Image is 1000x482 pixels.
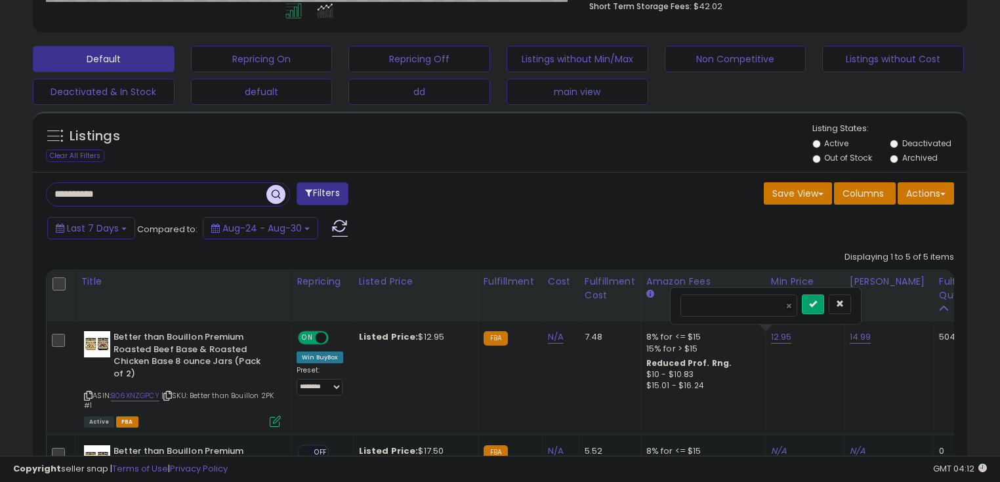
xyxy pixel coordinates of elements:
button: Repricing Off [348,46,490,72]
label: Deactivated [902,138,951,149]
p: Listing States: [812,123,968,135]
label: Archived [902,152,938,163]
div: Fulfillment [484,275,537,289]
div: Repricing [297,275,348,289]
div: 504 [939,331,980,343]
label: Out of Stock [824,152,872,163]
button: Columns [834,182,896,205]
label: Active [824,138,848,149]
div: $12.95 [359,331,468,343]
div: Clear All Filters [46,150,104,162]
button: Listings without Min/Max [507,46,648,72]
span: OFF [327,332,348,344]
b: Better than Bouillon Premium Roasted Beef Base & Roasted Chicken Base 8 ounce Jars (Pack of 2) [114,331,273,383]
small: FBA [484,331,508,346]
div: Preset: [297,366,343,395]
strong: Copyright [13,462,61,475]
div: Listed Price [359,275,472,289]
div: Min Price [771,275,839,289]
a: N/A [548,331,564,344]
div: Win BuyBox [297,351,343,363]
small: Amazon Fees. [646,289,654,300]
span: Compared to: [137,223,198,235]
button: defualt [191,79,333,105]
span: FBA [116,416,138,428]
button: Non Competitive [665,46,806,72]
div: $15.01 - $16.24 [646,380,755,392]
div: Fulfillable Quantity [939,275,984,302]
span: 2025-09-7 04:12 GMT [933,462,987,475]
div: seller snap | | [13,463,228,475]
button: Save View [764,182,832,205]
div: Amazon Fees [646,275,760,289]
button: Listings without Cost [822,46,964,72]
button: dd [348,79,490,105]
span: | SKU: Better than Bouillon 2PK #1 [84,390,274,410]
button: Repricing On [191,46,333,72]
span: Columns [843,187,884,200]
div: Displaying 1 to 5 of 5 items [844,251,954,264]
a: 12.95 [771,331,792,344]
div: Title [81,275,285,289]
a: Privacy Policy [170,462,228,475]
div: 15% for > $15 [646,343,755,355]
div: [PERSON_NAME] [850,275,928,289]
h5: Listings [70,127,120,146]
b: Listed Price: [359,331,419,343]
span: Aug-24 - Aug-30 [222,222,302,235]
span: All listings currently available for purchase on Amazon [84,416,114,428]
a: B06XNZGPCY [111,390,159,401]
button: Actions [898,182,954,205]
button: Deactivated & In Stock [33,79,175,105]
a: 14.99 [850,331,871,344]
b: Short Term Storage Fees: [589,1,692,12]
div: ASIN: [84,331,281,426]
div: Fulfillment Cost [585,275,635,302]
a: Terms of Use [112,462,168,475]
button: Default [33,46,175,72]
button: Last 7 Days [47,217,135,239]
span: ON [299,332,316,344]
div: 7.48 [585,331,631,343]
button: Filters [297,182,348,205]
button: Aug-24 - Aug-30 [203,217,318,239]
b: Reduced Prof. Rng. [646,357,732,369]
div: Cost [548,275,573,289]
img: 41WfUt0SMWL._SL40_.jpg [84,331,110,357]
button: main view [507,79,648,105]
div: $10 - $10.83 [646,369,755,380]
span: Last 7 Days [67,222,119,235]
div: 8% for <= $15 [646,331,755,343]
